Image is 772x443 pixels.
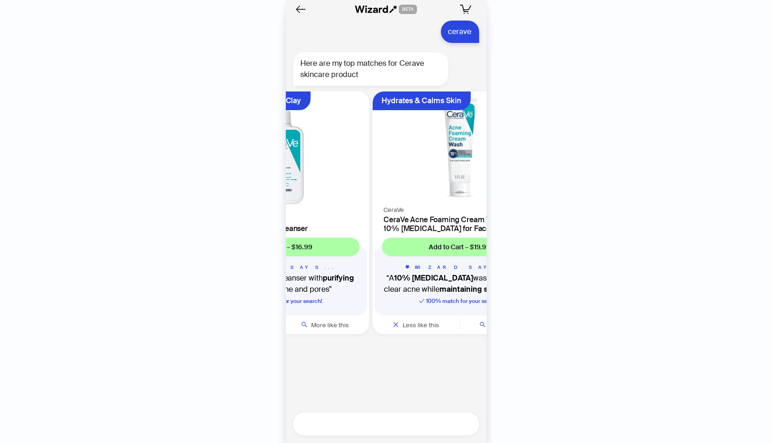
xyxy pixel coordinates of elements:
[439,284,531,294] b: maintaining skin moisture
[384,206,404,214] span: CeraVe
[293,2,308,17] button: Back
[382,91,461,110] div: Hydrates & Calms Skin
[301,322,307,328] span: search
[393,322,399,328] span: close
[394,273,473,283] b: 10% [MEDICAL_DATA]
[399,5,417,14] span: BETA
[429,243,491,251] span: Add to Cart – $19.99
[382,273,538,295] q: A wash designed to clear acne while .
[282,316,369,334] button: More like this
[403,321,439,329] span: Less like this
[480,322,486,328] span: search
[311,321,349,329] span: More like this
[419,298,425,304] span: check
[378,97,542,198] img: CeraVe Acne Foaming Cream Wash with 10% Benzoyl Peroxide for Face and Body Fragrance Free
[441,21,479,43] div: cerave
[382,264,538,271] h5: WIZARD SAYS...
[384,215,536,233] h4: CeraVe Acne Foaming Cream Wash with 10% [MEDICAL_DATA] for Face and Body Fragrance Free
[293,52,448,86] div: Here are my top matches for Cerave skincare product
[419,297,501,305] span: 100 % match for your search!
